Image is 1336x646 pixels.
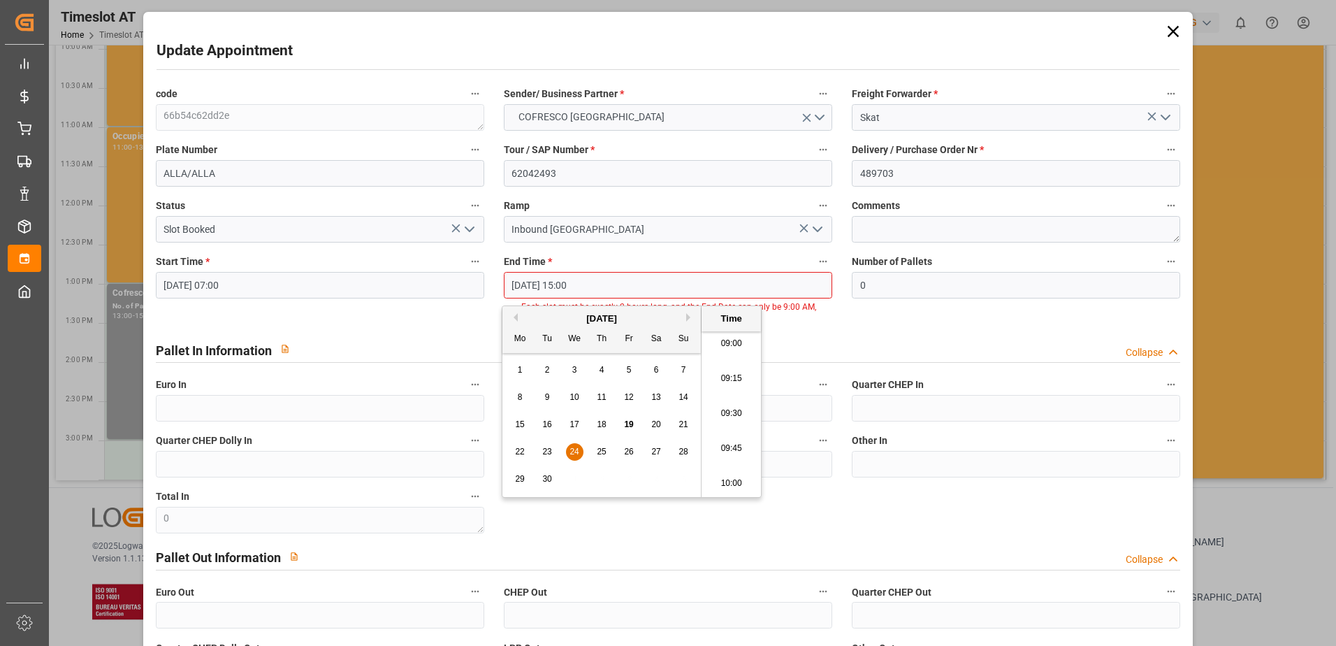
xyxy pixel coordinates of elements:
div: Choose Monday, September 1st, 2025 [511,361,529,379]
span: 1 [518,365,523,375]
button: open menu [504,104,832,131]
div: Choose Thursday, September 18th, 2025 [593,416,611,433]
div: Choose Wednesday, September 3rd, 2025 [566,361,583,379]
div: Choose Saturday, September 20th, 2025 [648,416,665,433]
span: 17 [569,419,579,429]
div: Choose Saturday, September 6th, 2025 [648,361,665,379]
span: Euro Out [156,585,194,600]
button: Start Time * [466,252,484,271]
button: Euro Out [466,582,484,601]
button: View description [272,336,298,362]
button: open menu [458,219,479,241]
h2: Pallet Out Information [156,548,281,567]
button: LPR In [814,431,832,450]
span: 15 [515,419,524,429]
div: Sa [648,331,665,348]
button: Next Month [686,313,695,322]
button: code [466,85,484,103]
span: 11 [597,392,606,402]
div: Choose Tuesday, September 9th, 2025 [539,389,556,406]
span: Tour / SAP Number [504,143,595,157]
div: Choose Tuesday, September 16th, 2025 [539,416,556,433]
div: Choose Monday, September 8th, 2025 [511,389,529,406]
div: Time [705,312,757,326]
span: 7 [681,365,686,375]
span: 10 [569,392,579,402]
button: Total In [466,487,484,505]
span: 23 [542,447,551,457]
div: Fr [620,331,638,348]
span: Delivery / Purchase Order Nr [852,143,984,157]
span: 29 [515,474,524,484]
div: [DATE] [502,312,701,326]
div: Choose Monday, September 22nd, 2025 [511,443,529,461]
div: Choose Wednesday, September 24th, 2025 [566,443,583,461]
textarea: 66b54c62dd2e [156,104,484,131]
span: Number of Pallets [852,254,932,269]
button: Quarter CHEP Dolly In [466,431,484,450]
div: Choose Saturday, September 13th, 2025 [648,389,665,406]
span: 26 [624,447,633,457]
span: code [156,87,177,101]
button: Other In [1162,431,1180,450]
span: 12 [624,392,633,402]
span: 22 [515,447,524,457]
span: Quarter CHEP Out [852,585,931,600]
button: open menu [1154,107,1175,129]
span: 14 [678,392,688,402]
button: Freight Forwarder * [1162,85,1180,103]
div: Tu [539,331,556,348]
span: 24 [569,447,579,457]
span: Euro In [156,378,187,392]
li: 09:45 [702,431,761,466]
input: DD.MM.YYYY HH:MM [156,272,484,299]
input: DD.MM.YYYY HH:MM [504,272,832,299]
span: 6 [654,365,659,375]
div: Choose Sunday, September 21st, 2025 [675,416,692,433]
span: Start Time [156,254,210,269]
span: Ramp [504,199,530,213]
div: Choose Friday, September 19th, 2025 [620,416,638,433]
span: 5 [627,365,632,375]
button: Number of Pallets [1162,252,1180,271]
div: month 2025-09 [507,357,697,493]
span: Other In [852,433,887,448]
span: 30 [542,474,551,484]
span: 28 [678,447,688,457]
span: 13 [651,392,660,402]
button: Sender/ Business Partner * [814,85,832,103]
div: Choose Thursday, September 11th, 2025 [593,389,611,406]
span: 25 [597,447,606,457]
span: 27 [651,447,660,457]
span: Plate Number [156,143,217,157]
button: Plate Number [466,141,484,159]
button: Quarter CHEP Out [1162,582,1180,601]
button: Status [466,196,484,215]
button: Quarter CHEP In [1162,375,1180,394]
span: 9 [545,392,550,402]
div: Choose Thursday, September 25th, 2025 [593,443,611,461]
button: Tour / SAP Number * [814,141,832,159]
span: 20 [651,419,660,429]
span: Sender/ Business Partner [504,87,624,101]
div: Choose Friday, September 5th, 2025 [620,361,638,379]
div: Choose Sunday, September 7th, 2025 [675,361,692,379]
span: 2 [545,365,550,375]
div: Choose Friday, September 26th, 2025 [620,443,638,461]
div: Collapse [1126,552,1163,567]
span: End Time [504,254,552,269]
div: Collapse [1126,345,1163,360]
button: open menu [806,219,827,241]
div: Choose Thursday, September 4th, 2025 [593,361,611,379]
div: Th [593,331,611,348]
button: CHEP Out [814,582,832,601]
span: Status [156,199,185,213]
div: Choose Monday, September 29th, 2025 [511,471,529,488]
button: Delivery / Purchase Order Nr * [1162,141,1180,159]
span: 18 [597,419,606,429]
div: Choose Tuesday, September 30th, 2025 [539,471,556,488]
li: 09:00 [702,326,761,361]
span: 8 [518,392,523,402]
h2: Update Appointment [157,40,293,62]
button: Ramp [814,196,832,215]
